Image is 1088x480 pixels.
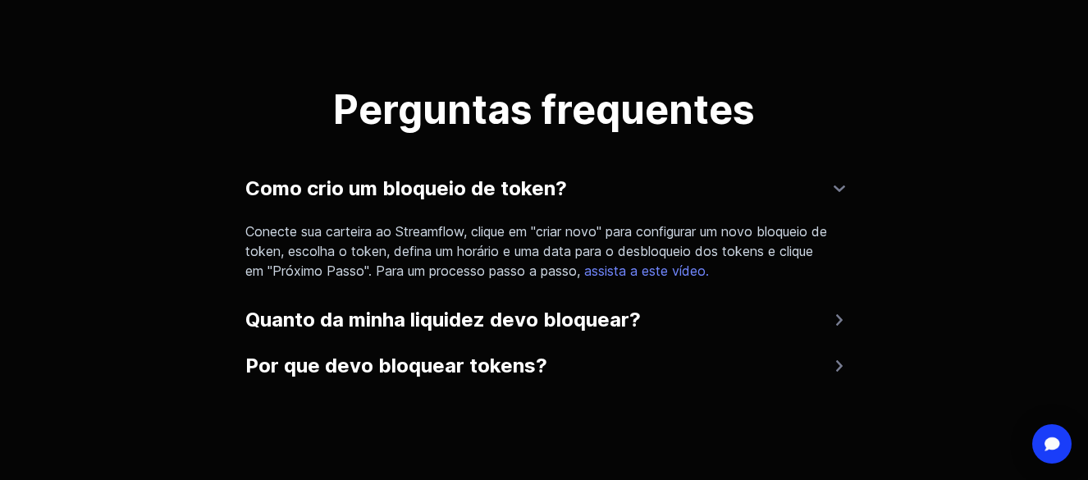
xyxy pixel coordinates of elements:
font: Quanto da minha liquidez devo bloquear? [245,308,641,331]
button: Por que devo bloquear tokens? [245,346,843,386]
font: Por que devo bloquear tokens? [245,354,547,377]
button: Quanto da minha liquidez devo bloquear? [245,300,843,340]
a: assista a este vídeo. [580,263,709,279]
button: Como crio um bloqueio de token? [245,169,843,208]
font: Perguntas frequentes [333,85,755,134]
font: Como crio um bloqueio de token? [245,176,567,200]
font: Conecte sua carteira ao Streamflow, clique em "criar novo" para configurar um novo bloqueio de to... [245,223,827,279]
font: assista a este vídeo. [584,263,709,279]
div: Abra o Intercom Messenger [1032,424,1072,464]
